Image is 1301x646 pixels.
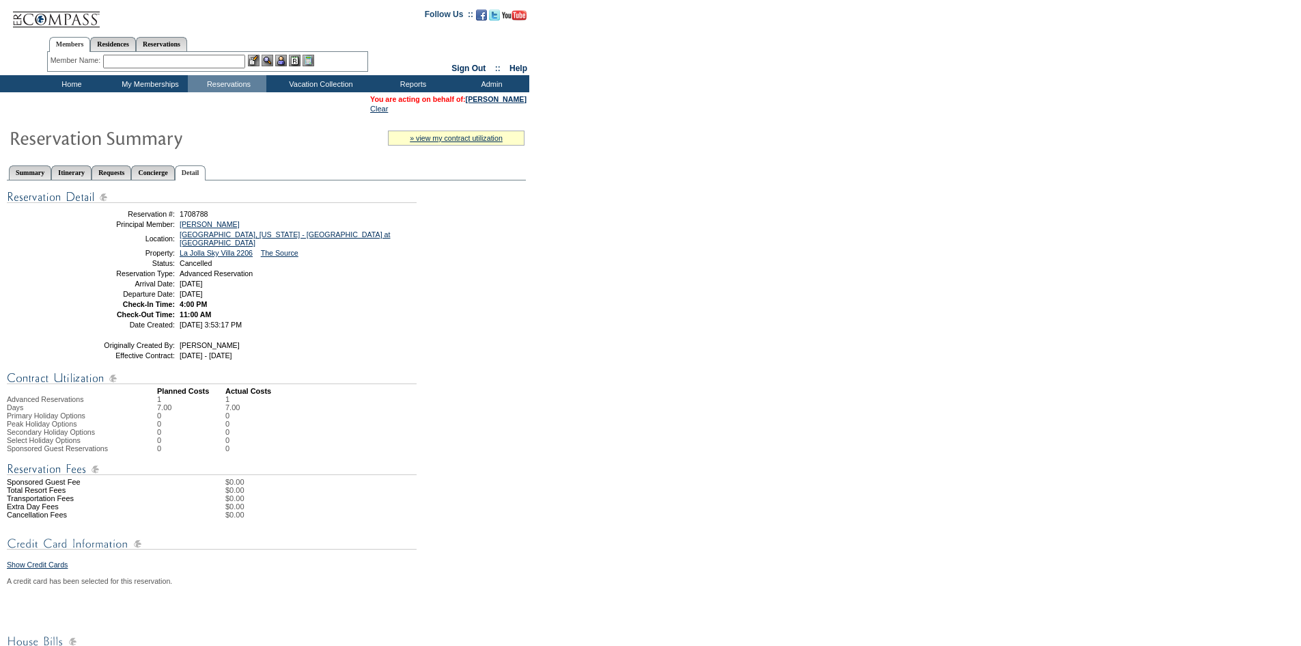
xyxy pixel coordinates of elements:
[180,300,207,308] span: 4:00 PM
[275,55,287,66] img: Impersonate
[77,220,175,228] td: Principal Member:
[9,165,51,180] a: Summary
[225,511,526,519] td: $0.00
[123,300,175,308] strong: Check-In Time:
[7,502,157,511] td: Extra Day Fees
[225,403,240,412] td: 7.00
[180,249,253,257] a: La Jolla Sky Villa 2206
[372,75,451,92] td: Reports
[425,8,473,25] td: Follow Us ::
[261,249,298,257] a: The Source
[7,444,108,453] span: Sponsored Guest Reservations
[225,486,526,494] td: $0.00
[225,395,240,403] td: 1
[180,290,203,298] span: [DATE]
[180,269,253,278] span: Advanced Reservation
[157,436,225,444] td: 0
[157,412,225,420] td: 0
[451,64,486,73] a: Sign Out
[180,210,208,218] span: 1708788
[31,75,109,92] td: Home
[157,428,225,436] td: 0
[509,64,527,73] a: Help
[476,14,487,22] a: Become our fan on Facebook
[9,124,282,151] img: Reservaton Summary
[180,280,203,288] span: [DATE]
[188,75,266,92] td: Reservations
[175,165,206,180] a: Detail
[225,428,240,436] td: 0
[49,37,91,52] a: Members
[289,55,300,66] img: Reservations
[225,387,526,395] td: Actual Costs
[7,461,417,478] img: Reservation Fees
[136,37,187,51] a: Reservations
[77,321,175,329] td: Date Created:
[157,403,225,412] td: 7.00
[180,321,242,329] span: [DATE] 3:53:17 PM
[303,55,314,66] img: b_calculator.gif
[109,75,188,92] td: My Memberships
[225,412,240,420] td: 0
[7,403,23,412] span: Days
[7,412,85,420] span: Primary Holiday Options
[489,14,500,22] a: Follow us on Twitter
[410,134,503,142] a: » view my contract utilization
[225,420,240,428] td: 0
[466,95,527,103] a: [PERSON_NAME]
[157,387,225,395] td: Planned Costs
[77,259,175,267] td: Status:
[502,10,527,21] img: Subscribe to our YouTube Channel
[7,428,95,436] span: Secondary Holiday Options
[180,230,391,247] a: [GEOGRAPHIC_DATA], [US_STATE] - [GEOGRAPHIC_DATA] at [GEOGRAPHIC_DATA]
[502,14,527,22] a: Subscribe to our YouTube Channel
[495,64,501,73] span: ::
[157,444,225,453] td: 0
[157,395,225,403] td: 1
[225,444,240,453] td: 0
[248,55,260,66] img: b_edit.gif
[451,75,529,92] td: Admin
[180,220,240,228] a: [PERSON_NAME]
[7,436,81,444] span: Select Holiday Options
[180,259,212,267] span: Cancelled
[225,436,240,444] td: 0
[77,341,175,349] td: Originally Created By:
[180,341,240,349] span: [PERSON_NAME]
[157,420,225,428] td: 0
[7,478,157,486] td: Sponsored Guest Fee
[370,95,527,103] span: You are acting on behalf of:
[266,75,372,92] td: Vacation Collection
[77,230,175,247] td: Location:
[180,351,232,360] span: [DATE] - [DATE]
[225,502,526,511] td: $0.00
[92,165,131,180] a: Requests
[77,249,175,257] td: Property:
[7,189,417,206] img: Reservation Detail
[7,535,417,552] img: Credit Card Information
[7,494,157,502] td: Transportation Fees
[489,10,500,21] img: Follow us on Twitter
[77,269,175,278] td: Reservation Type:
[7,486,157,494] td: Total Resort Fees
[7,420,76,428] span: Peak Holiday Options
[225,494,526,502] td: $0.00
[77,210,175,218] td: Reservation #:
[77,290,175,298] td: Departure Date:
[476,10,487,21] img: Become our fan on Facebook
[7,577,526,585] div: A credit card has been selected for this reservation.
[90,37,136,51] a: Residences
[225,478,526,486] td: $0.00
[7,395,84,403] span: Advanced Reservations
[131,165,174,180] a: Concierge
[77,280,175,288] td: Arrival Date:
[77,351,175,360] td: Effective Contract:
[117,310,175,319] strong: Check-Out Time:
[262,55,273,66] img: View
[7,370,417,387] img: Contract Utilization
[51,165,92,180] a: Itinerary
[370,105,388,113] a: Clear
[7,511,157,519] td: Cancellation Fees
[7,561,68,569] a: Show Credit Cards
[180,310,211,319] span: 11:00 AM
